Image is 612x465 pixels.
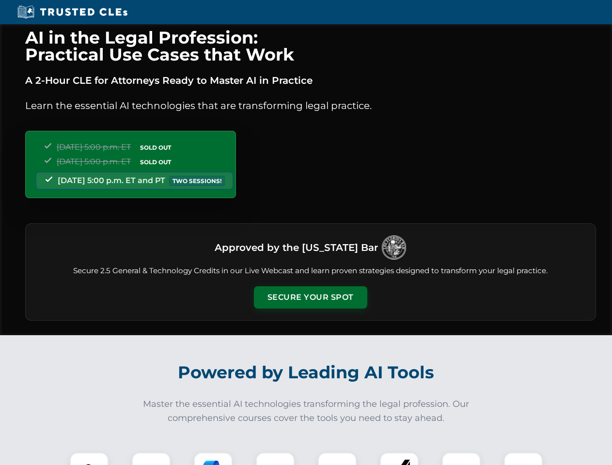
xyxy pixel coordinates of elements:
p: Master the essential AI technologies transforming the legal profession. Our comprehensive courses... [137,397,476,425]
span: SOLD OUT [137,157,174,167]
img: Logo [382,235,406,260]
img: Trusted CLEs [15,5,130,19]
h2: Powered by Leading AI Tools [38,356,575,389]
span: SOLD OUT [137,142,174,153]
h1: AI in the Legal Profession: Practical Use Cases that Work [25,29,596,63]
span: [DATE] 5:00 p.m. ET [57,142,131,152]
h3: Approved by the [US_STATE] Bar [215,239,378,256]
p: Learn the essential AI technologies that are transforming legal practice. [25,98,596,113]
p: A 2-Hour CLE for Attorneys Ready to Master AI in Practice [25,73,596,88]
p: Secure 2.5 General & Technology Credits in our Live Webcast and learn proven strategies designed ... [37,265,584,277]
button: Secure Your Spot [254,286,367,309]
span: [DATE] 5:00 p.m. ET [57,157,131,166]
